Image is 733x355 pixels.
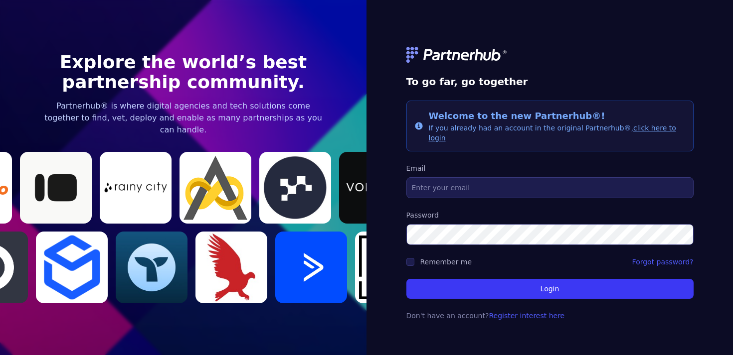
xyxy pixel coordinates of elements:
[406,279,694,299] button: Login
[489,312,564,320] a: Register interest here
[406,75,694,89] h1: To go far, go together
[429,124,676,142] a: click here to login
[406,47,508,63] img: logo
[429,111,605,121] span: Welcome to the new Partnerhub®!
[406,311,694,321] p: Don't have an account?
[406,210,694,220] label: Password
[406,163,694,173] label: Email
[429,109,685,143] div: If you already had an account in the original Partnerhub®,
[420,258,472,266] label: Remember me
[40,100,327,136] p: Partnerhub® is where digital agencies and tech solutions come together to find, vet, deploy and e...
[406,177,694,198] input: Enter your email
[632,257,694,267] a: Forgot password?
[40,52,327,92] h1: Explore the world’s best partnership community.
